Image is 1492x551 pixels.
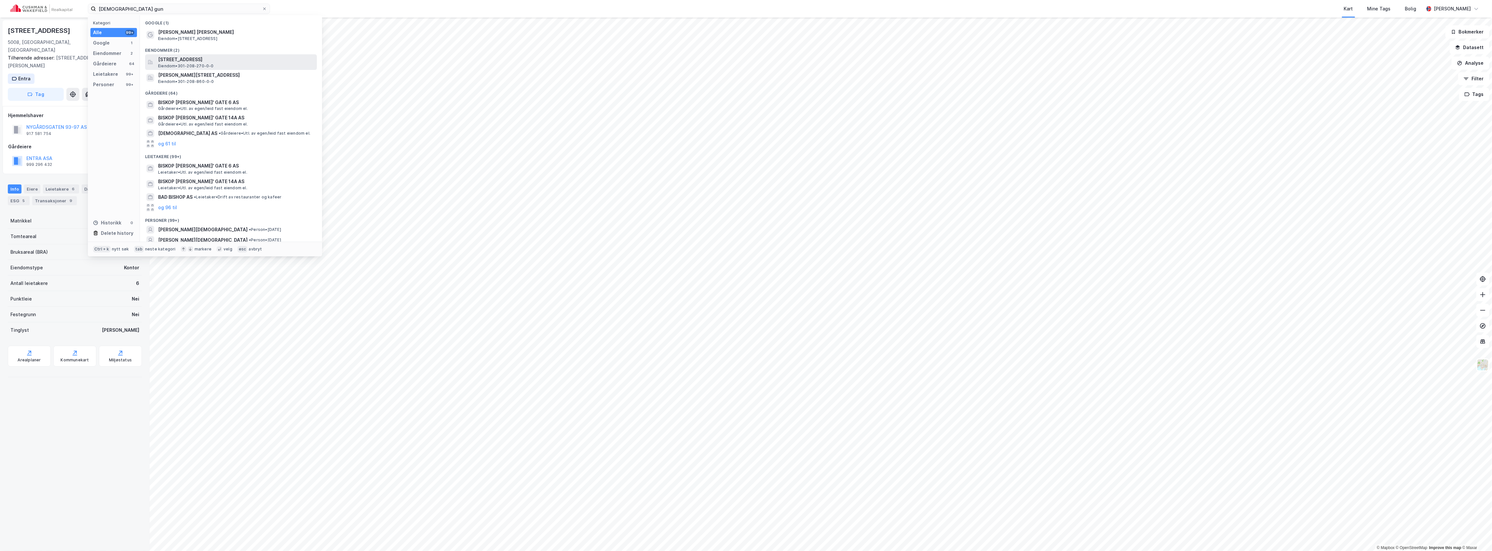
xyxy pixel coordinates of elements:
[249,227,281,232] span: Person • [DATE]
[8,55,56,60] span: Tilhørende adresser:
[82,184,114,194] div: Datasett
[158,71,314,79] span: [PERSON_NAME][STREET_ADDRESS]
[8,54,137,70] div: [STREET_ADDRESS][PERSON_NAME]
[132,295,139,303] div: Nei
[125,30,134,35] div: 99+
[10,279,48,287] div: Antall leietakere
[125,82,134,87] div: 99+
[26,131,51,136] div: 917 581 754
[129,51,134,56] div: 2
[109,357,132,363] div: Miljøstatus
[8,38,89,54] div: 5008, [GEOGRAPHIC_DATA], [GEOGRAPHIC_DATA]
[10,295,32,303] div: Punktleie
[1458,72,1489,85] button: Filter
[1396,545,1428,550] a: OpenStreetMap
[1477,359,1489,371] img: Z
[140,149,322,161] div: Leietakere (99+)
[93,20,137,25] div: Kategori
[132,311,139,318] div: Nei
[158,79,214,84] span: Eiendom • 301-208-860-0-0
[93,29,102,36] div: Alle
[194,195,281,200] span: Leietaker • Drift av restauranter og kafeer
[61,357,89,363] div: Kommunekart
[1434,5,1471,13] div: [PERSON_NAME]
[158,36,217,41] span: Eiendom • [STREET_ADDRESS]
[158,56,314,63] span: [STREET_ADDRESS]
[158,140,176,148] button: og 61 til
[93,219,121,227] div: Historikk
[124,264,139,272] div: Kontor
[8,25,72,36] div: [STREET_ADDRESS]
[237,246,248,252] div: esc
[96,4,262,14] input: Søk på adresse, matrikkel, gårdeiere, leietakere eller personer
[20,197,27,204] div: 5
[194,195,196,199] span: •
[129,220,134,225] div: 0
[140,86,322,97] div: Gårdeiere (64)
[102,326,139,334] div: [PERSON_NAME]
[125,72,134,77] div: 99+
[1452,57,1489,70] button: Analyse
[158,204,177,211] button: og 96 til
[158,106,248,111] span: Gårdeiere • Utl. av egen/leid fast eiendom el.
[158,185,247,191] span: Leietaker • Utl. av egen/leid fast eiendom el.
[10,326,29,334] div: Tinglyst
[1429,545,1461,550] a: Improve this map
[93,49,121,57] div: Eiendommer
[158,129,217,137] span: [DEMOGRAPHIC_DATA] AS
[68,197,74,204] div: 9
[249,227,251,232] span: •
[26,162,52,167] div: 999 296 432
[18,75,31,83] div: Entra
[140,15,322,27] div: Google (1)
[10,311,36,318] div: Festegrunn
[93,60,116,68] div: Gårdeiere
[1459,88,1489,101] button: Tags
[134,246,144,252] div: tab
[8,112,142,119] div: Hjemmelshaver
[219,131,310,136] span: Gårdeiere • Utl. av egen/leid fast eiendom el.
[10,264,43,272] div: Eiendomstype
[93,39,110,47] div: Google
[112,247,129,252] div: nytt søk
[93,70,118,78] div: Leietakere
[1377,545,1395,550] a: Mapbox
[101,229,133,237] div: Delete history
[249,247,262,252] div: avbryt
[219,131,221,136] span: •
[136,279,139,287] div: 6
[249,237,251,242] span: •
[249,237,281,243] span: Person • [DATE]
[158,236,248,244] span: [PERSON_NAME][DEMOGRAPHIC_DATA]
[158,162,314,170] span: BISKOP [PERSON_NAME]' GATE 6 AS
[93,246,111,252] div: Ctrl + k
[195,247,211,252] div: markere
[1445,25,1489,38] button: Bokmerker
[32,196,77,205] div: Transaksjoner
[224,247,232,252] div: velg
[129,61,134,66] div: 64
[18,357,41,363] div: Arealplaner
[1367,5,1391,13] div: Mine Tags
[158,178,314,185] span: BISKOP [PERSON_NAME]' GATE 14A AS
[1450,41,1489,54] button: Datasett
[10,4,72,13] img: cushman-wakefield-realkapital-logo.202ea83816669bd177139c58696a8fa1.svg
[158,28,314,36] span: [PERSON_NAME] [PERSON_NAME]
[158,114,314,122] span: BISKOP [PERSON_NAME]' GATE 14A AS
[1459,520,1492,551] div: Kontrollprogram for chat
[8,196,30,205] div: ESG
[1459,520,1492,551] iframe: Chat Widget
[70,186,76,192] div: 6
[8,88,64,101] button: Tag
[129,40,134,46] div: 1
[158,193,193,201] span: BAD BISHOP AS
[158,63,214,69] span: Eiendom • 301-208-270-0-0
[140,213,322,224] div: Personer (99+)
[1344,5,1353,13] div: Kart
[140,43,322,54] div: Eiendommer (2)
[158,170,247,175] span: Leietaker • Utl. av egen/leid fast eiendom el.
[145,247,176,252] div: neste kategori
[43,184,79,194] div: Leietakere
[10,248,48,256] div: Bruksareal (BRA)
[158,122,248,127] span: Gårdeiere • Utl. av egen/leid fast eiendom el.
